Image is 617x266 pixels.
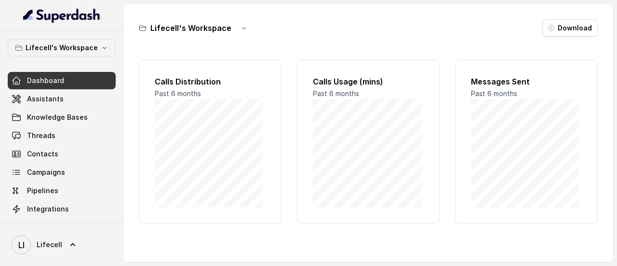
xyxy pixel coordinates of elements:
[8,90,116,108] a: Assistants
[155,89,201,98] span: Past 6 months
[471,89,517,98] span: Past 6 months
[8,127,116,144] a: Threads
[313,89,359,98] span: Past 6 months
[18,240,25,250] text: LI
[27,223,69,232] span: API Settings
[27,131,55,140] span: Threads
[155,76,266,87] h2: Calls Distribution
[27,168,65,177] span: Campaigns
[8,109,116,126] a: Knowledge Bases
[27,186,58,196] span: Pipelines
[23,8,101,23] img: light.svg
[150,22,231,34] h3: Lifecell's Workspace
[27,112,88,122] span: Knowledge Bases
[37,240,62,250] span: Lifecell
[27,76,64,85] span: Dashboard
[542,19,598,37] button: Download
[471,76,582,87] h2: Messages Sent
[27,94,64,104] span: Assistants
[8,39,116,56] button: Lifecell's Workspace
[26,42,98,54] p: Lifecell's Workspace
[8,72,116,89] a: Dashboard
[313,76,424,87] h2: Calls Usage (mins)
[8,182,116,199] a: Pipelines
[8,145,116,163] a: Contacts
[8,200,116,218] a: Integrations
[8,219,116,236] a: API Settings
[27,204,69,214] span: Integrations
[27,149,58,159] span: Contacts
[8,231,116,258] a: Lifecell
[8,164,116,181] a: Campaigns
